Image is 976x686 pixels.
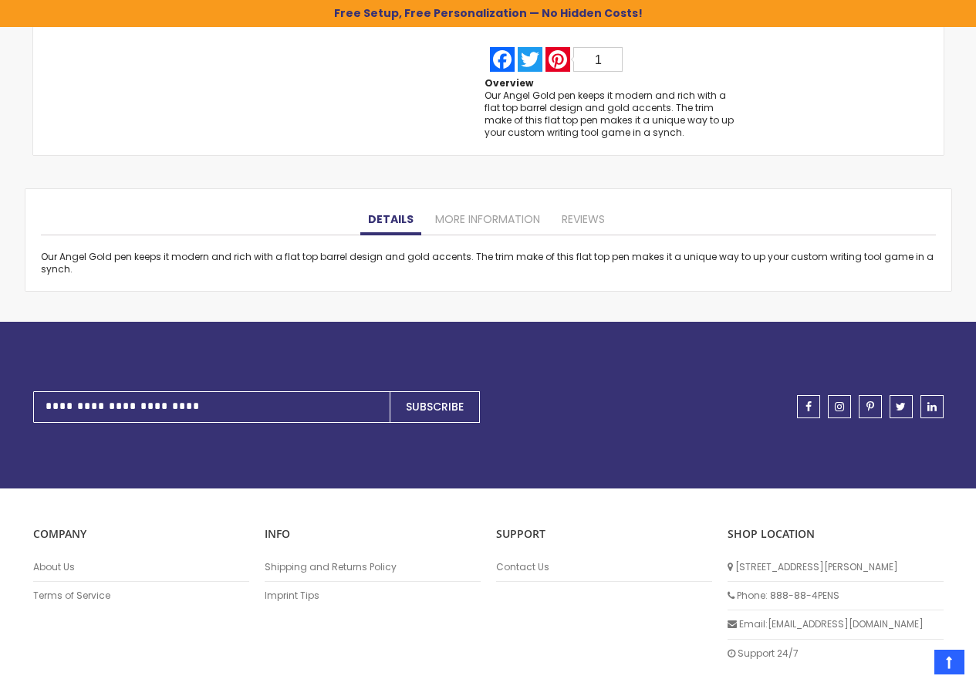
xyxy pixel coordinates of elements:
[728,582,944,610] li: Phone: 888-88-4PENS
[835,401,844,412] span: instagram
[485,76,533,90] strong: Overview
[728,610,944,639] li: Email: [EMAIL_ADDRESS][DOMAIN_NAME]
[496,527,712,542] p: Support
[265,590,481,602] a: Imprint Tips
[595,53,602,66] span: 1
[828,395,851,418] a: instagram
[516,47,544,72] a: Twitter
[805,401,812,412] span: facebook
[866,401,874,412] span: pinterest
[920,395,944,418] a: linkedin
[934,650,964,674] a: Top
[797,395,820,418] a: facebook
[554,204,613,235] a: Reviews
[927,401,937,412] span: linkedin
[485,90,741,140] div: Our Angel Gold pen keeps it modern and rich with a flat top barrel design and gold accents. The t...
[890,395,913,418] a: twitter
[728,553,944,582] li: [STREET_ADDRESS][PERSON_NAME]
[859,395,882,418] a: pinterest
[265,527,481,542] p: INFO
[728,640,944,667] li: Support 24/7
[728,527,944,542] p: SHOP LOCATION
[33,527,249,542] p: COMPANY
[488,47,516,72] a: Facebook
[360,204,421,235] a: Details
[390,391,480,423] button: Subscribe
[41,251,936,275] div: Our Angel Gold pen keeps it modern and rich with a flat top barrel design and gold accents. The t...
[496,561,712,573] a: Contact Us
[33,561,249,573] a: About Us
[406,399,464,414] span: Subscribe
[265,561,481,573] a: Shipping and Returns Policy
[544,47,624,72] a: Pinterest1
[896,401,906,412] span: twitter
[427,204,548,235] a: More Information
[33,590,249,602] a: Terms of Service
